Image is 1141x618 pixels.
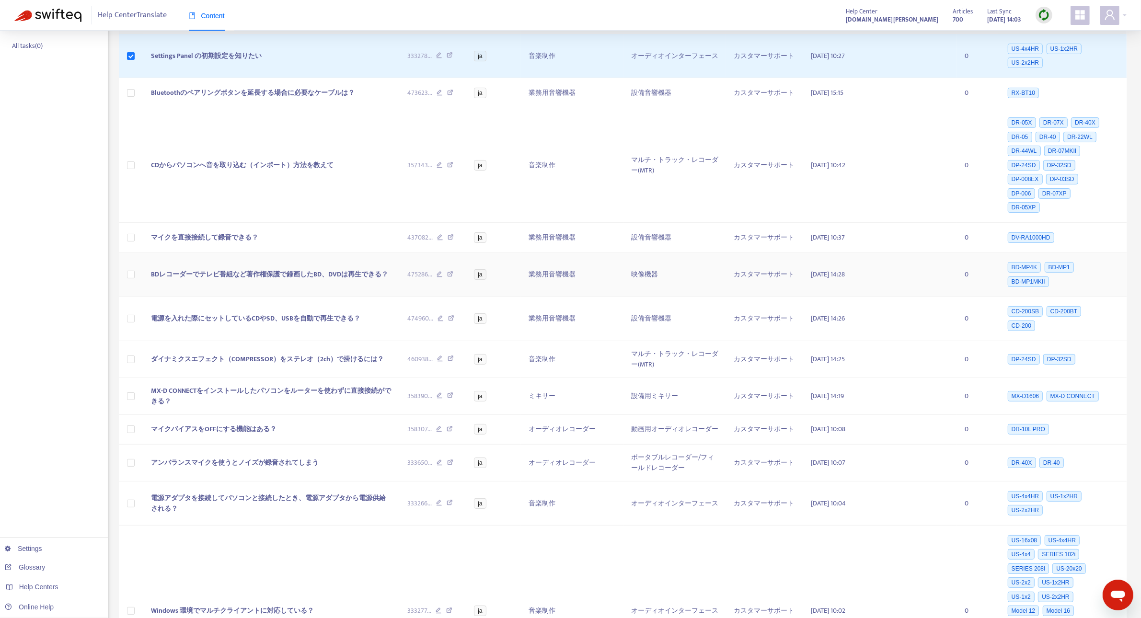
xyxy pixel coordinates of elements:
[726,445,803,481] td: カスタマーサポート
[726,223,803,253] td: カスタマーサポート
[957,34,998,78] td: 0
[1071,117,1099,128] span: DR-40X
[12,41,43,51] p: All tasks ( 0 )
[408,160,433,171] span: 357343 ...
[1008,188,1035,199] span: DP-006
[1036,132,1060,142] span: DR-40
[1008,563,1049,574] span: SERIES 208i
[623,34,726,78] td: オーディオインターフェース
[726,378,803,415] td: カスタマーサポート
[1047,44,1082,54] span: US-1x2HR
[474,498,486,509] span: ja
[1008,320,1035,331] span: CD-200
[521,108,623,223] td: 音楽制作
[151,492,386,514] span: 電源アダプタを接続してパソコンと接続したとき、電源アダプタから電源供給される？
[1008,117,1036,128] span: DR-05X
[1052,563,1085,574] span: US-20x20
[408,391,433,401] span: 358390 ...
[1008,57,1043,68] span: US-2x2HR
[811,423,845,435] span: [DATE] 10:08
[151,605,314,616] span: Windows 環境でマルチクライアントに対応している？
[957,223,998,253] td: 0
[1103,580,1133,610] iframe: メッセージングウィンドウを開くボタン
[474,391,486,401] span: ja
[1008,132,1032,142] span: DR-05
[1008,202,1040,213] span: DR-05XP
[1063,132,1096,142] span: DR-22WL
[408,458,433,468] span: 333650 ...
[5,545,42,552] a: Settings
[151,385,391,407] span: MX-D CONNECTをインストールしたパソコンをルーターを使わずに直接接続ができる？
[521,223,623,253] td: 業務用音響機器
[726,481,803,526] td: カスタマーサポート
[408,269,433,280] span: 475286 ...
[521,297,623,341] td: 業務用音響機器
[811,498,846,509] span: [DATE] 10:04
[1045,535,1080,546] span: US-4x4HR
[957,297,998,341] td: 0
[1074,9,1086,21] span: appstore
[1043,606,1074,616] span: Model 16
[151,313,360,324] span: 電源を入れた際にセットしているCDやSD、USBを自動で再生できる？
[1008,160,1040,171] span: DP-24SD
[521,78,623,108] td: 業務用音響機器
[1045,262,1074,273] span: BD-MP1
[1008,458,1036,468] span: DR-40X
[1008,44,1043,54] span: US-4x4HR
[1047,306,1082,317] span: CD-200BT
[957,378,998,415] td: 0
[151,160,334,171] span: CDからパソコンへ音を取り込む（インポート）方法を教えて
[623,341,726,378] td: マルチ・トラック・レコーダー(MTR)
[726,78,803,108] td: カスタマーサポート
[521,378,623,415] td: ミキサー
[151,87,355,98] span: Bluetoothのペアリングボタンを延長する場合に必要なケーブルは？
[474,458,486,468] span: ja
[408,354,433,365] span: 460938 ...
[1008,606,1039,616] span: Model 12
[474,424,486,435] span: ja
[408,424,432,435] span: 358307 ...
[987,14,1021,25] strong: [DATE] 14:03
[474,606,486,616] span: ja
[846,14,938,25] a: [DOMAIN_NAME][PERSON_NAME]
[811,313,845,324] span: [DATE] 14:26
[726,297,803,341] td: カスタマーサポート
[957,341,998,378] td: 0
[1008,505,1043,515] span: US-2x2HR
[1008,262,1041,273] span: BD-MP4K
[1038,592,1073,602] span: US-2x2HR
[811,269,845,280] span: [DATE] 14:28
[521,34,623,78] td: 音楽制作
[953,14,963,25] strong: 700
[623,297,726,341] td: 設備音響機器
[474,269,486,280] span: ja
[957,108,998,223] td: 0
[98,6,167,24] span: Help Center Translate
[151,423,277,435] span: マイクバイアスをOFFにする機能はある？
[957,253,998,297] td: 0
[726,415,803,445] td: カスタマーサポート
[408,51,432,61] span: 333278 ...
[474,232,486,243] span: ja
[1047,391,1099,401] span: MX-D CONNECT
[474,160,486,171] span: ja
[1008,88,1039,98] span: RX-BT10
[1046,174,1078,184] span: DP-03SD
[408,232,433,243] span: 437082 ...
[1008,174,1043,184] span: DP-008EX
[957,78,998,108] td: 0
[521,341,623,378] td: 音楽制作
[1038,549,1079,560] span: SERIES 102i
[1043,354,1075,365] span: DP-32SD
[521,445,623,481] td: オーディオレコーダー
[726,108,803,223] td: カスタマーサポート
[957,415,998,445] td: 0
[521,253,623,297] td: 業務用音響機器
[726,34,803,78] td: カスタマーサポート
[521,415,623,445] td: オーディオレコーダー
[1008,306,1043,317] span: CD-200SB
[623,253,726,297] td: 映像機器
[953,6,973,17] span: Articles
[408,606,432,616] span: 333277 ...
